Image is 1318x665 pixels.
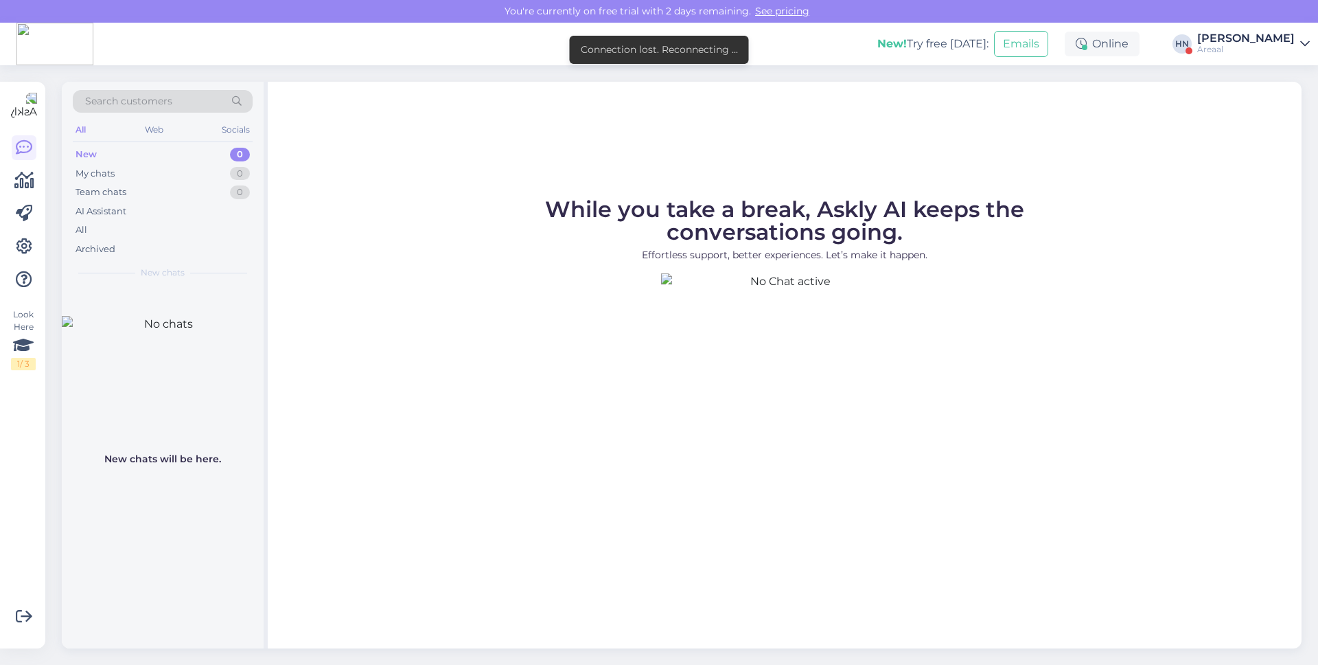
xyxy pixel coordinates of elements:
div: 0 [230,148,250,161]
div: Try free [DATE]: [877,36,988,52]
div: Team chats [76,185,126,199]
img: No Chat active [661,273,908,521]
span: While you take a break, Askly AI keeps the conversations going. [545,196,1024,245]
div: AI Assistant [76,205,126,218]
span: New chats [141,267,185,279]
div: 1 / 3 [11,358,36,370]
div: Online [1065,32,1140,56]
button: Emails [994,31,1048,57]
div: All [76,223,87,237]
span: Search customers [85,94,172,109]
div: All [73,121,89,139]
div: Web [142,121,166,139]
div: Archived [76,243,115,256]
div: 0 [230,185,250,199]
div: Connection lost. Reconnecting ... [581,43,738,57]
a: [PERSON_NAME]Areaal [1197,33,1310,55]
div: Areaal [1197,44,1295,55]
p: Effortless support, better experiences. Let’s make it happen. [483,248,1087,262]
p: New chats will be here. [104,452,221,466]
div: Look Here [11,308,36,370]
img: Askly Logo [11,93,37,119]
div: New [76,148,97,161]
div: My chats [76,167,115,181]
b: New! [877,37,907,50]
img: No chats [62,316,264,440]
div: Socials [219,121,253,139]
div: [PERSON_NAME] [1197,33,1295,44]
div: HN [1172,34,1192,54]
a: See pricing [751,5,813,17]
div: 0 [230,167,250,181]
